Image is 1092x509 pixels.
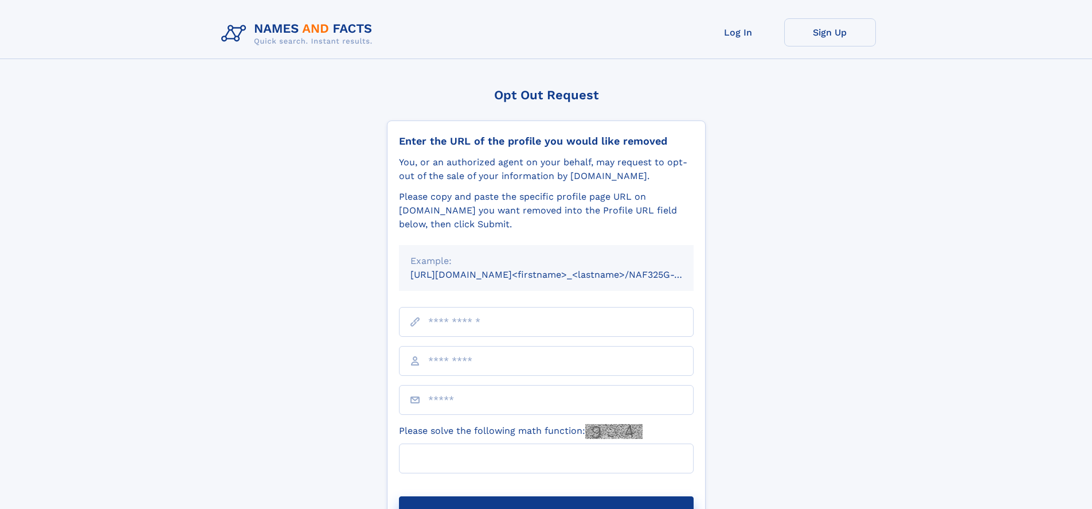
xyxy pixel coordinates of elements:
[399,156,694,183] div: You, or an authorized agent on your behalf, may request to opt-out of the sale of your informatio...
[399,424,643,439] label: Please solve the following math function:
[410,269,715,280] small: [URL][DOMAIN_NAME]<firstname>_<lastname>/NAF325G-xxxxxxxx
[399,190,694,231] div: Please copy and paste the specific profile page URL on [DOMAIN_NAME] you want removed into the Pr...
[387,88,706,102] div: Opt Out Request
[784,18,876,46] a: Sign Up
[217,18,382,49] img: Logo Names and Facts
[410,254,682,268] div: Example:
[692,18,784,46] a: Log In
[399,135,694,147] div: Enter the URL of the profile you would like removed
